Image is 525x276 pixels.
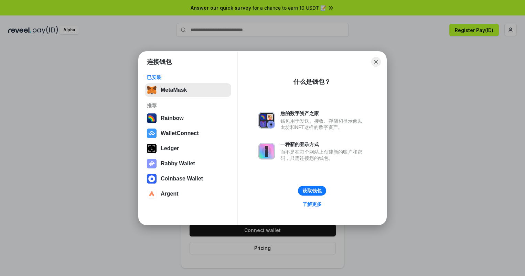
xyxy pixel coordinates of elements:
img: svg+xml,%3Csvg%20width%3D%2228%22%20height%3D%2228%22%20viewBox%3D%220%200%2028%2028%22%20fill%3D... [147,189,157,199]
button: Rabby Wallet [145,157,231,170]
div: Rainbow [161,115,184,121]
div: Rabby Wallet [161,161,195,167]
button: Close [371,57,381,67]
div: 已安装 [147,74,229,80]
button: 获取钱包 [298,186,326,196]
img: svg+xml,%3Csvg%20xmlns%3D%22http%3A%2F%2Fwww.w3.org%2F2000%2Fsvg%22%20fill%3D%22none%22%20viewBox... [258,143,275,159]
img: svg+xml,%3Csvg%20xmlns%3D%22http%3A%2F%2Fwww.w3.org%2F2000%2Fsvg%22%20fill%3D%22none%22%20viewBox... [147,159,157,168]
div: 一种新的登录方式 [280,141,366,147]
img: svg+xml,%3Csvg%20width%3D%2228%22%20height%3D%2228%22%20viewBox%3D%220%200%2028%2028%22%20fill%3D... [147,129,157,138]
a: 了解更多 [298,200,326,209]
div: 获取钱包 [302,188,322,194]
button: WalletConnect [145,126,231,140]
button: Argent [145,187,231,201]
div: 钱包用于发送、接收、存储和显示像以太坊和NFT这样的数字资产。 [280,118,366,130]
div: Argent [161,191,179,197]
div: 而不是在每个网站上创建新的账户和密码，只需连接您的钱包。 [280,149,366,161]
img: svg+xml,%3Csvg%20fill%3D%22none%22%20height%3D%2233%22%20viewBox%3D%220%200%2035%2033%22%20width%... [147,85,157,95]
button: MetaMask [145,83,231,97]
button: Rainbow [145,111,231,125]
div: 了解更多 [302,201,322,207]
h1: 连接钱包 [147,58,172,66]
div: 推荐 [147,102,229,109]
img: svg+xml,%3Csvg%20xmlns%3D%22http%3A%2F%2Fwww.w3.org%2F2000%2Fsvg%22%20width%3D%2228%22%20height%3... [147,144,157,153]
div: MetaMask [161,87,187,93]
div: WalletConnect [161,130,199,136]
img: svg+xml,%3Csvg%20xmlns%3D%22http%3A%2F%2Fwww.w3.org%2F2000%2Fsvg%22%20fill%3D%22none%22%20viewBox... [258,112,275,129]
div: 您的数字资产之家 [280,110,366,117]
div: Coinbase Wallet [161,176,203,182]
button: Coinbase Wallet [145,172,231,186]
div: 什么是钱包？ [293,78,331,86]
div: Ledger [161,145,179,152]
img: svg+xml,%3Csvg%20width%3D%2228%22%20height%3D%2228%22%20viewBox%3D%220%200%2028%2028%22%20fill%3D... [147,174,157,184]
button: Ledger [145,142,231,155]
img: svg+xml,%3Csvg%20width%3D%22120%22%20height%3D%22120%22%20viewBox%3D%220%200%20120%20120%22%20fil... [147,113,157,123]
